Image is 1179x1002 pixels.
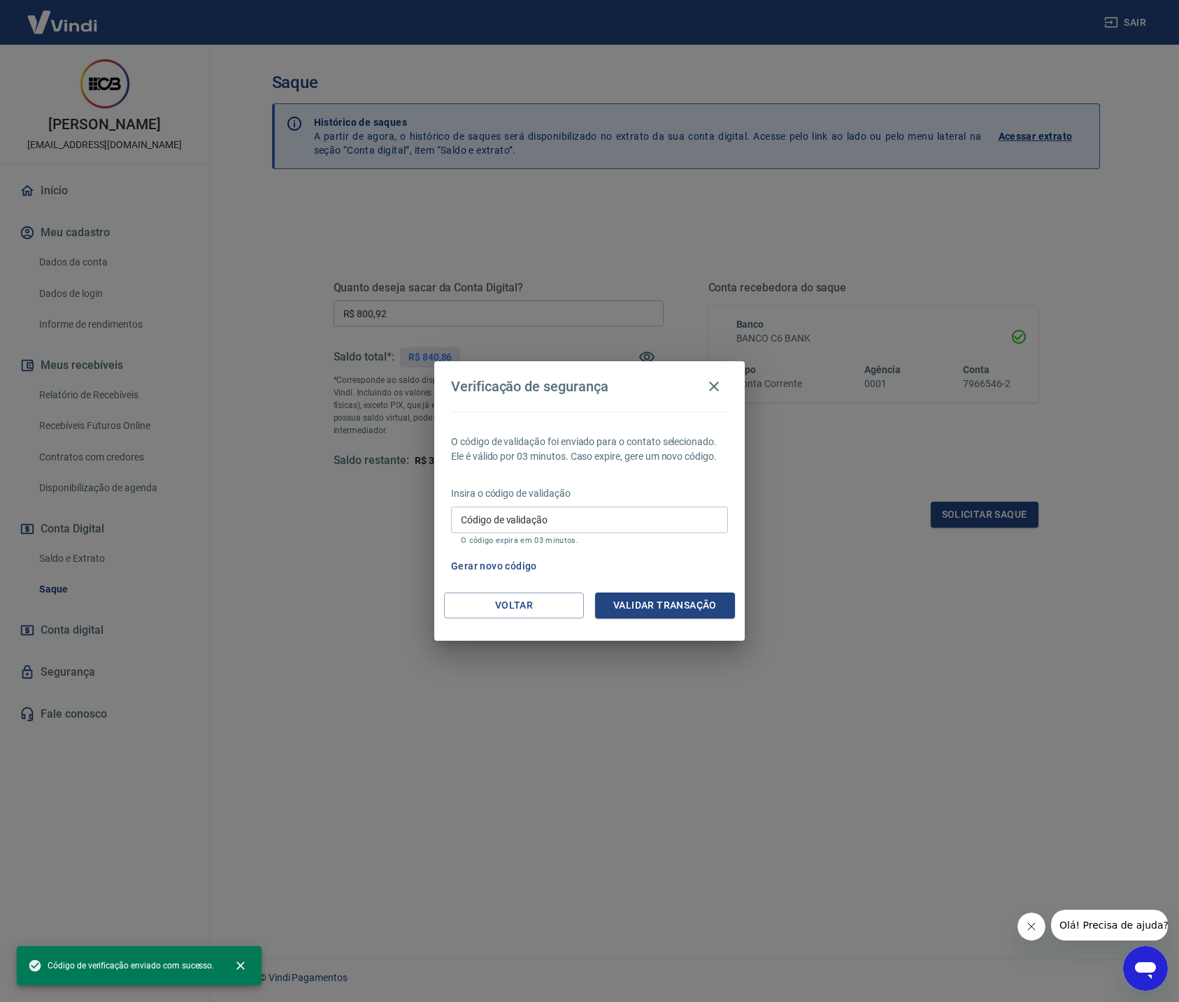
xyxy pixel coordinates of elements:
p: O código de validação foi enviado para o contato selecionado. Ele é válido por 03 minutos. Caso e... [451,435,728,464]
p: O código expira em 03 minutos. [461,536,718,545]
h4: Verificação de segurança [451,378,608,395]
button: Gerar novo código [445,553,543,579]
button: Voltar [444,593,584,618]
button: close [225,950,256,981]
span: Olá! Precisa de ajuda? [8,10,117,21]
button: Validar transação [595,593,735,618]
iframe: Mensagem da empresa [1051,910,1168,941]
span: Código de verificação enviado com sucesso. [28,959,214,973]
iframe: Fechar mensagem [1017,913,1045,941]
p: Insira o código de validação [451,486,728,501]
iframe: Botão para abrir a janela de mensagens [1123,946,1168,991]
